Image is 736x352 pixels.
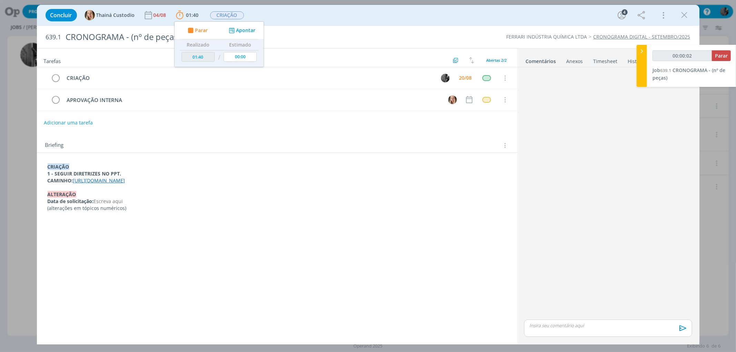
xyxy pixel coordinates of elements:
span: CRIAÇÃO [210,11,244,19]
button: P [440,73,451,83]
div: CRONOGRAMA - (nº de peças) [63,29,419,46]
th: Estimado [222,39,258,50]
p: (alterações em tópicos numéricos) [48,205,507,212]
span: 01:40 [186,12,199,18]
a: CRONOGRAMA DIGITAL - SETEMBRO/2025 [593,33,690,40]
div: CRIAÇÃO [64,74,435,82]
div: dialog [37,5,699,344]
span: 639.1 [660,67,671,73]
button: Concluir [46,9,77,21]
strong: ALTERAÇÃO [48,191,76,198]
button: Parar [186,27,208,34]
a: Histórico [628,55,649,65]
button: Apontar [227,27,255,34]
div: Anexos [567,58,583,65]
span: Tarefas [44,56,61,64]
span: CRONOGRAMA - (nº de peças) [652,67,725,81]
a: FERRARI INDÚSTRIA QUÍMICA LTDA [507,33,587,40]
strong: CAMINHO: [48,177,73,184]
a: Timesheet [593,55,618,65]
span: Thainá Custodio [96,13,135,18]
img: arrow-down-up.svg [469,57,474,63]
strong: CRIAÇÃO [48,163,69,170]
span: Abertas 2/2 [487,58,507,63]
strong: Data de solicitação: [48,198,94,204]
div: 20/08 [459,76,472,80]
div: 04/08 [154,13,168,18]
img: T [85,10,95,20]
button: TThainá Custodio [85,10,135,20]
span: 639.1 [46,33,61,41]
td: / [216,50,222,64]
a: [URL][DOMAIN_NAME] [73,177,125,184]
strong: 1 - SEGUIR DIRETRIZES NO PPT. [48,170,121,177]
button: Adicionar uma tarefa [43,117,93,129]
button: 4 [616,10,627,21]
button: Parar [712,50,731,61]
span: Briefing [45,141,64,150]
span: Parar [715,52,728,59]
div: 4 [622,9,628,15]
span: Escreva aqui [94,198,123,204]
ul: 01:40 [174,21,264,67]
img: P [441,74,450,82]
button: CRIAÇÃO [210,11,244,20]
span: Parar [195,28,207,33]
span: Concluir [50,12,72,18]
th: Realizado [180,39,216,50]
button: T [448,94,458,105]
div: APROVAÇÃO INTERNA [64,96,442,104]
button: 01:40 [174,10,200,21]
img: T [448,95,457,104]
a: Comentários [526,55,557,65]
a: Job639.1CRONOGRAMA - (nº de peças) [652,67,725,81]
